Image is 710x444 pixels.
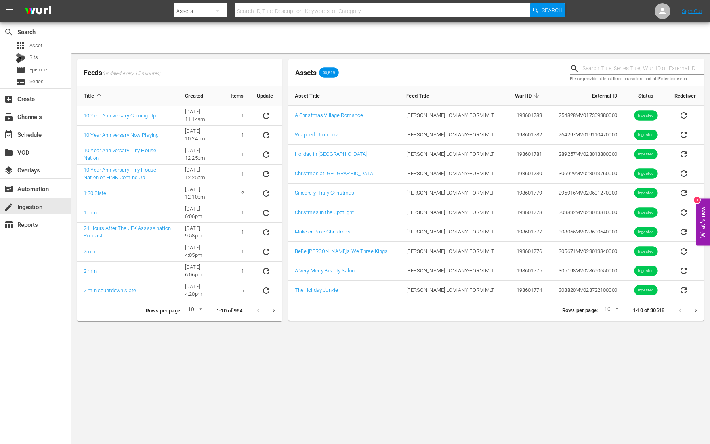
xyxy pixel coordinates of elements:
[224,145,250,165] td: 1
[295,248,388,254] a: BeBe [PERSON_NAME]'s We Three Kings
[548,145,624,164] td: 289257 MV023013800000
[688,303,703,318] button: Next page
[295,268,355,274] a: A Very Merry Beauty Salon
[295,92,330,99] span: Asset Title
[84,249,95,255] a: 2min
[634,171,657,177] span: Ingested
[542,3,563,17] span: Search
[634,249,657,255] span: Ingested
[84,132,158,138] a: 10 Year Anniversary Now Playing
[507,222,549,242] td: 193601777
[4,202,13,212] span: Ingestion
[507,242,549,261] td: 193601776
[682,8,702,14] a: Sign Out
[295,209,354,215] a: Christmas in the Spotlight
[507,281,549,300] td: 193601774
[507,125,549,145] td: 193601782
[400,184,506,203] td: [PERSON_NAME] LCM ANY-FORM MLT
[507,106,549,125] td: 193601783
[250,86,282,106] th: Update
[400,242,506,261] td: [PERSON_NAME] LCM ANY-FORM MLT
[224,223,250,242] td: 1
[179,126,224,145] td: [DATE] 10:24am
[548,164,624,184] td: 306929 MV023013760000
[548,261,624,281] td: 305198 MV023690650000
[624,86,668,106] th: Status
[16,65,25,75] span: Episode
[400,106,506,125] td: [PERSON_NAME] LCM ANY-FORM MLT
[548,125,624,145] td: 264297 MV019110470000
[400,125,506,145] td: [PERSON_NAME] LCM ANY-FORM MLT
[224,86,250,106] th: Items
[179,262,224,281] td: [DATE] 6:06pm
[19,2,57,21] img: ans4CAIJ8jUAAAAAAAAAAAAAAAAAAAAAAAAgQb4GAAAAAAAAAAAAAAAAAAAAAAAAJMjXAAAAAAAAAAAAAAAAAAAAAAAAgAT5G...
[224,203,250,223] td: 1
[84,190,106,196] a: 1:30 Slate
[84,225,171,239] a: 24 Hours After The JFK Assassination Podcast
[4,27,13,37] span: Search
[84,113,156,119] a: 10 Year Anniversary Coming Up
[634,190,657,196] span: Ingested
[295,151,367,157] a: Holiday in [GEOGRAPHIC_DATA]
[634,287,657,293] span: Ingested
[400,203,506,222] td: [PERSON_NAME] LCM ANY-FORM MLT
[29,66,47,74] span: Episode
[548,203,624,222] td: 303832 MV023013810000
[224,281,250,300] td: 5
[224,262,250,281] td: 1
[84,268,97,274] a: 2 min
[4,112,13,122] span: Channels
[84,167,156,180] a: 10 Year Anniversary Tiny House Nation on HMN Coming Up
[4,166,13,175] span: Overlays
[634,151,657,157] span: Ingested
[185,305,204,317] div: 10
[224,126,250,145] td: 1
[295,287,338,293] a: The Holiday Junkie
[179,145,224,165] td: [DATE] 12:25pm
[548,281,624,300] td: 303820 MV023722100000
[400,261,506,281] td: [PERSON_NAME] LCM ANY-FORM MLT
[548,242,624,261] td: 305671 MV023013840000
[179,242,224,262] td: [DATE] 4:05pm
[295,69,317,77] span: Assets
[84,287,136,293] a: 2 min countdown slate
[4,148,13,157] span: VOD
[224,184,250,203] td: 2
[5,6,14,16] span: menu
[570,76,704,82] p: Please provide at least three characters and hit Enter to search
[582,63,704,75] input: Search Title, Series Title, Wurl ID or External ID
[179,223,224,242] td: [DATE] 9:58pm
[400,281,506,300] td: [PERSON_NAME] LCM ANY-FORM MLT
[295,190,355,196] a: Sincerely, Truly Christmas
[507,145,549,164] td: 193601781
[295,132,341,138] a: Wrapped Up in Love
[562,307,598,314] p: Rows per page:
[633,307,664,314] p: 1-10 of 30518
[185,92,214,100] span: Created
[530,3,565,17] button: Search
[216,307,242,315] p: 1-10 of 964
[400,86,506,106] th: Feed Title
[4,94,13,104] span: Create
[16,53,25,63] div: Bits
[224,106,250,126] td: 1
[319,70,339,75] span: 30,518
[84,210,97,216] a: 1 min
[4,220,13,230] span: Reports
[179,184,224,203] td: [DATE] 12:10pm
[694,197,700,203] div: 3
[224,242,250,262] td: 1
[400,145,506,164] td: [PERSON_NAME] LCM ANY-FORM MLT
[266,303,281,318] button: Next page
[288,86,704,300] table: sticky table
[507,164,549,184] td: 193601780
[16,77,25,87] span: Series
[29,78,44,86] span: Series
[400,222,506,242] td: [PERSON_NAME] LCM ANY-FORM MLT
[634,229,657,235] span: Ingested
[179,281,224,300] td: [DATE] 4:20pm
[146,307,181,315] p: Rows per page:
[507,261,549,281] td: 193601775
[179,203,224,223] td: [DATE] 6:06pm
[295,170,374,176] a: Christmas at [GEOGRAPHIC_DATA]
